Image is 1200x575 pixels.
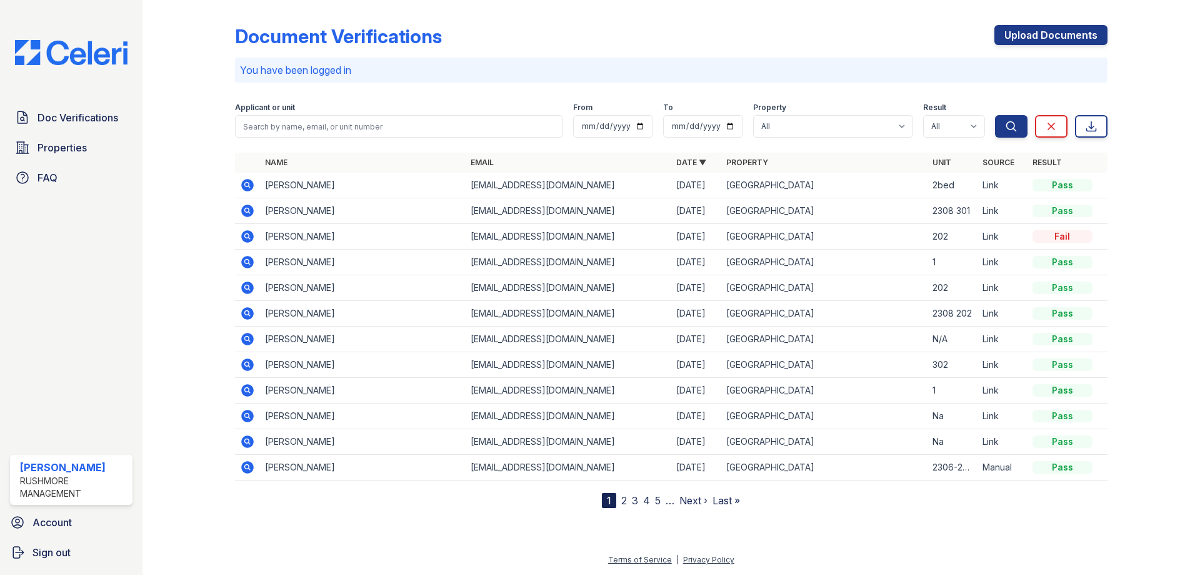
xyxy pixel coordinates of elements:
[977,173,1027,198] td: Link
[466,224,671,250] td: [EMAIL_ADDRESS][DOMAIN_NAME]
[260,173,466,198] td: [PERSON_NAME]
[655,494,661,507] a: 5
[466,301,671,327] td: [EMAIL_ADDRESS][DOMAIN_NAME]
[20,475,127,500] div: Rushmore Management
[10,165,132,190] a: FAQ
[1032,179,1092,191] div: Pass
[235,115,563,138] input: Search by name, email, or unit number
[721,404,927,429] td: [GEOGRAPHIC_DATA]
[927,455,977,481] td: 2306-204
[994,25,1107,45] a: Upload Documents
[721,301,927,327] td: [GEOGRAPHIC_DATA]
[927,198,977,224] td: 2308 301
[671,173,721,198] td: [DATE]
[260,455,466,481] td: [PERSON_NAME]
[260,224,466,250] td: [PERSON_NAME]
[1032,359,1092,371] div: Pass
[671,327,721,352] td: [DATE]
[671,224,721,250] td: [DATE]
[927,327,977,352] td: N/A
[721,327,927,352] td: [GEOGRAPHIC_DATA]
[466,352,671,378] td: [EMAIL_ADDRESS][DOMAIN_NAME]
[977,275,1027,301] td: Link
[602,493,616,508] div: 1
[240,63,1102,78] p: You have been logged in
[471,158,494,167] a: Email
[671,352,721,378] td: [DATE]
[927,250,977,275] td: 1
[632,494,638,507] a: 3
[235,25,442,48] div: Document Verifications
[977,198,1027,224] td: Link
[679,494,707,507] a: Next ›
[32,545,71,560] span: Sign out
[927,404,977,429] td: Na
[977,455,1027,481] td: Manual
[32,515,72,530] span: Account
[663,103,673,113] label: To
[977,250,1027,275] td: Link
[927,173,977,198] td: 2bed
[721,250,927,275] td: [GEOGRAPHIC_DATA]
[977,429,1027,455] td: Link
[977,301,1027,327] td: Link
[260,301,466,327] td: [PERSON_NAME]
[927,301,977,327] td: 2308 202
[466,455,671,481] td: [EMAIL_ADDRESS][DOMAIN_NAME]
[621,494,627,507] a: 2
[726,158,768,167] a: Property
[1032,230,1092,243] div: Fail
[712,494,740,507] a: Last »
[982,158,1014,167] a: Source
[671,429,721,455] td: [DATE]
[260,429,466,455] td: [PERSON_NAME]
[1032,333,1092,345] div: Pass
[676,555,679,564] div: |
[721,275,927,301] td: [GEOGRAPHIC_DATA]
[1032,256,1092,268] div: Pass
[1032,282,1092,294] div: Pass
[721,378,927,404] td: [GEOGRAPHIC_DATA]
[671,378,721,404] td: [DATE]
[466,429,671,455] td: [EMAIL_ADDRESS][DOMAIN_NAME]
[927,378,977,404] td: 1
[977,378,1027,404] td: Link
[671,301,721,327] td: [DATE]
[573,103,592,113] label: From
[721,198,927,224] td: [GEOGRAPHIC_DATA]
[1032,205,1092,217] div: Pass
[10,135,132,160] a: Properties
[10,105,132,130] a: Doc Verifications
[5,540,137,565] a: Sign out
[671,198,721,224] td: [DATE]
[466,173,671,198] td: [EMAIL_ADDRESS][DOMAIN_NAME]
[927,224,977,250] td: 202
[1032,307,1092,320] div: Pass
[923,103,946,113] label: Result
[1032,158,1062,167] a: Result
[260,378,466,404] td: [PERSON_NAME]
[466,327,671,352] td: [EMAIL_ADDRESS][DOMAIN_NAME]
[466,198,671,224] td: [EMAIL_ADDRESS][DOMAIN_NAME]
[608,555,672,564] a: Terms of Service
[643,494,650,507] a: 4
[671,275,721,301] td: [DATE]
[932,158,951,167] a: Unit
[260,275,466,301] td: [PERSON_NAME]
[977,224,1027,250] td: Link
[676,158,706,167] a: Date ▼
[1032,461,1092,474] div: Pass
[671,404,721,429] td: [DATE]
[721,352,927,378] td: [GEOGRAPHIC_DATA]
[260,404,466,429] td: [PERSON_NAME]
[721,173,927,198] td: [GEOGRAPHIC_DATA]
[37,110,118,125] span: Doc Verifications
[260,198,466,224] td: [PERSON_NAME]
[20,460,127,475] div: [PERSON_NAME]
[721,224,927,250] td: [GEOGRAPHIC_DATA]
[1032,384,1092,397] div: Pass
[1032,410,1092,422] div: Pass
[721,455,927,481] td: [GEOGRAPHIC_DATA]
[260,352,466,378] td: [PERSON_NAME]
